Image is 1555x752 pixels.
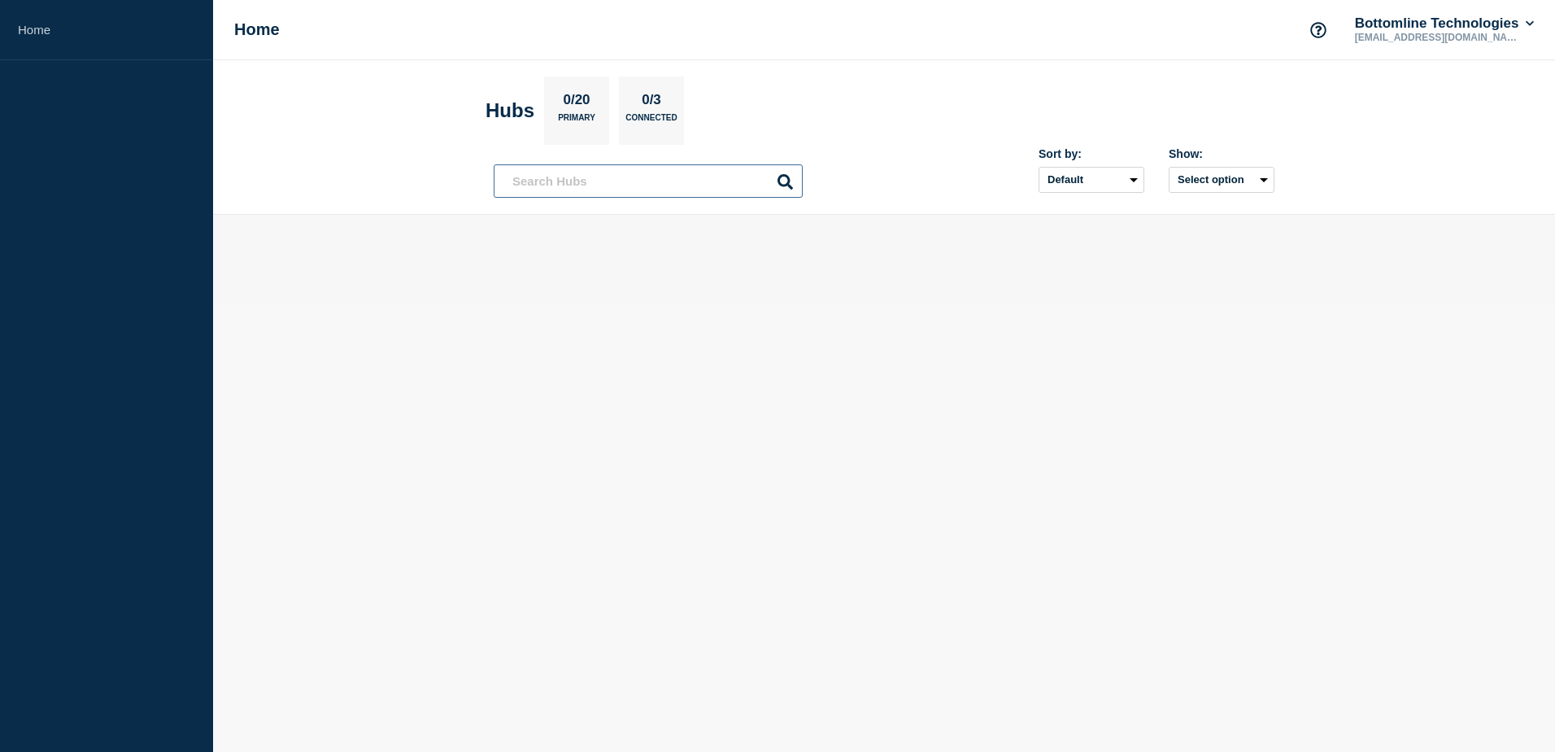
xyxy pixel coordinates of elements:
[558,113,595,130] p: Primary
[494,164,803,198] input: Search Hubs
[486,99,534,122] h2: Hubs
[636,92,668,113] p: 0/3
[1352,15,1537,32] button: Bottomline Technologies
[557,92,596,113] p: 0/20
[1169,147,1274,160] div: Show:
[234,20,280,39] h1: Home
[625,113,677,130] p: Connected
[1039,147,1144,160] div: Sort by:
[1352,32,1521,43] p: [EMAIL_ADDRESS][DOMAIN_NAME]
[1301,13,1335,47] button: Support
[1169,167,1274,193] button: Select option
[1039,167,1144,193] select: Sort by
